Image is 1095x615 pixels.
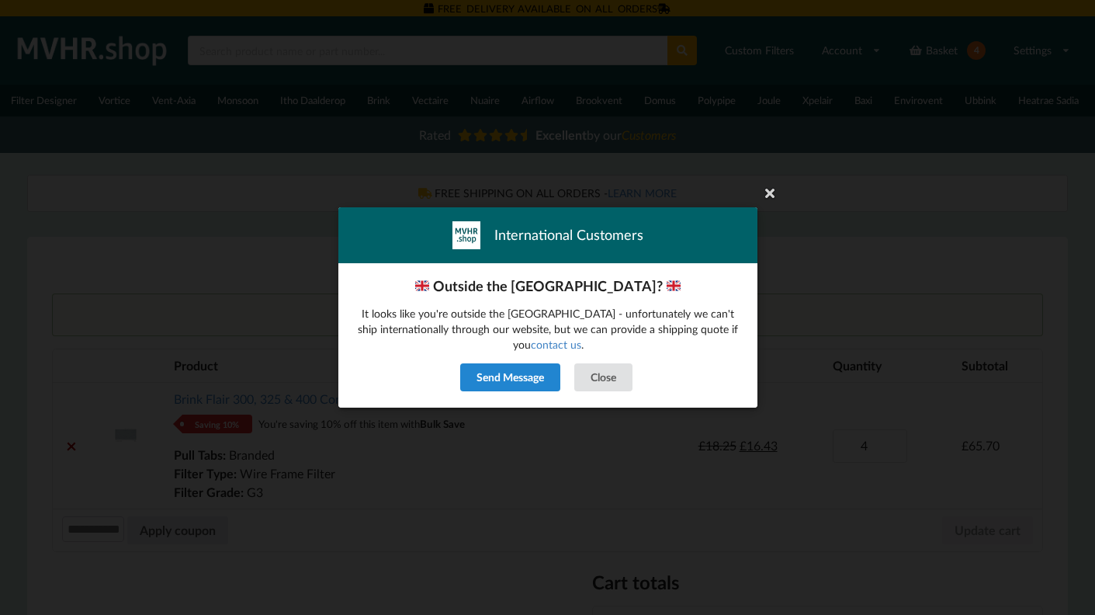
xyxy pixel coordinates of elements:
[355,306,741,353] p: It looks like you're outside the [GEOGRAPHIC_DATA] - unfortunately we can't ship internationally ...
[530,338,580,351] a: contact us
[494,225,643,245] span: International Customers
[355,277,741,295] h3: Outside the [GEOGRAPHIC_DATA]?
[460,363,560,391] button: Send Message
[452,221,480,249] img: mvhr-inverted.png
[574,363,632,391] button: Close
